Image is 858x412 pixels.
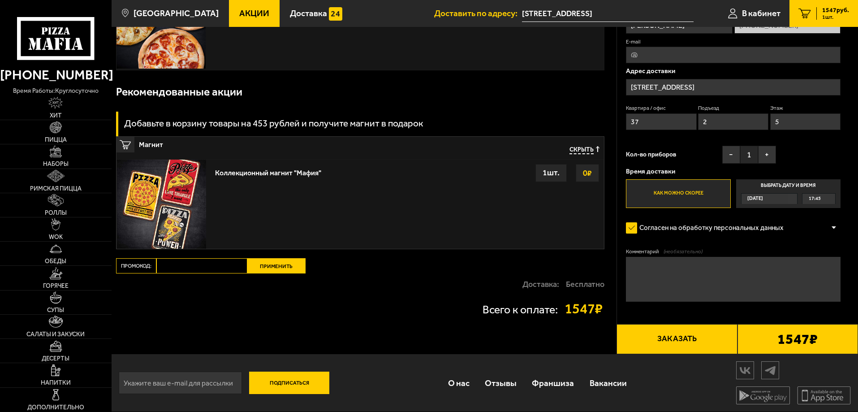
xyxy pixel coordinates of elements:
span: Супы [47,307,64,313]
div: 1 шт. [535,164,567,182]
span: 17:45 [809,194,821,204]
button: Скрыть [569,146,599,155]
a: Коллекционный магнит "Мафия"0₽1шт. [116,159,604,249]
label: Промокод: [116,258,156,273]
input: @ [626,47,841,63]
button: − [722,146,740,164]
span: Горячее [43,283,69,289]
span: В кабинет [742,9,780,17]
button: Заказать [617,324,737,355]
span: Обеды [45,258,66,265]
span: проспект Энергетиков, 40к2 [522,5,694,22]
button: Подписаться [249,372,330,394]
b: 1547 ₽ [777,332,818,347]
button: + [758,146,776,164]
p: Время доставки [626,168,841,175]
span: (необязательно) [664,248,703,256]
label: Выбрать дату и время [736,179,841,208]
div: Коллекционный магнит "Мафия" [215,164,321,177]
button: Применить [247,258,306,273]
img: tg [762,363,779,378]
span: [DATE] [747,194,763,204]
span: Дополнительно [27,404,84,411]
label: Согласен на обработку персональных данных [626,219,793,237]
h3: Рекомендованные акции [116,87,242,98]
img: 15daf4d41897b9f0e9f617042186c801.svg [329,7,342,21]
span: 1 [740,146,758,164]
label: Комментарий [626,248,841,256]
p: Всего к оплате: [483,304,558,316]
span: 1 шт. [822,14,849,20]
span: Салаты и закуски [26,331,85,338]
h3: Добавьте в корзину товары на 453 рублей и получите магнит в подарок [124,119,423,128]
strong: 0 ₽ [581,165,594,182]
span: Магнит [139,137,431,148]
span: Десерты [42,356,69,362]
span: Доставка [290,9,327,17]
span: Роллы [45,210,67,216]
label: E-mail [626,38,841,46]
span: Кол-во приборов [626,152,676,158]
p: Доставка: [522,280,559,288]
label: Этаж [770,104,841,112]
span: Напитки [41,380,71,386]
span: Хит [50,113,62,119]
span: WOK [49,234,63,240]
a: Вакансии [582,369,634,398]
label: Подъезд [698,104,768,112]
strong: 1547 ₽ [565,302,605,316]
label: Как можно скорее [626,179,730,208]
strong: Бесплатно [566,280,604,288]
a: Франшиза [524,369,582,398]
p: Адрес доставки [626,68,841,74]
span: Акции [239,9,269,17]
label: Квартира / офис [626,104,696,112]
a: Отзывы [477,369,524,398]
span: Римская пицца [30,186,82,192]
span: Скрыть [569,146,594,155]
span: Доставить по адресу: [434,9,522,17]
span: [GEOGRAPHIC_DATA] [134,9,219,17]
span: 1547 руб. [822,7,849,13]
a: О нас [440,369,477,398]
span: Пицца [45,137,67,143]
img: vk [737,363,754,378]
span: Наборы [43,161,69,167]
input: Укажите ваш e-mail для рассылки [119,372,242,394]
input: Ваш адрес доставки [522,5,694,22]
